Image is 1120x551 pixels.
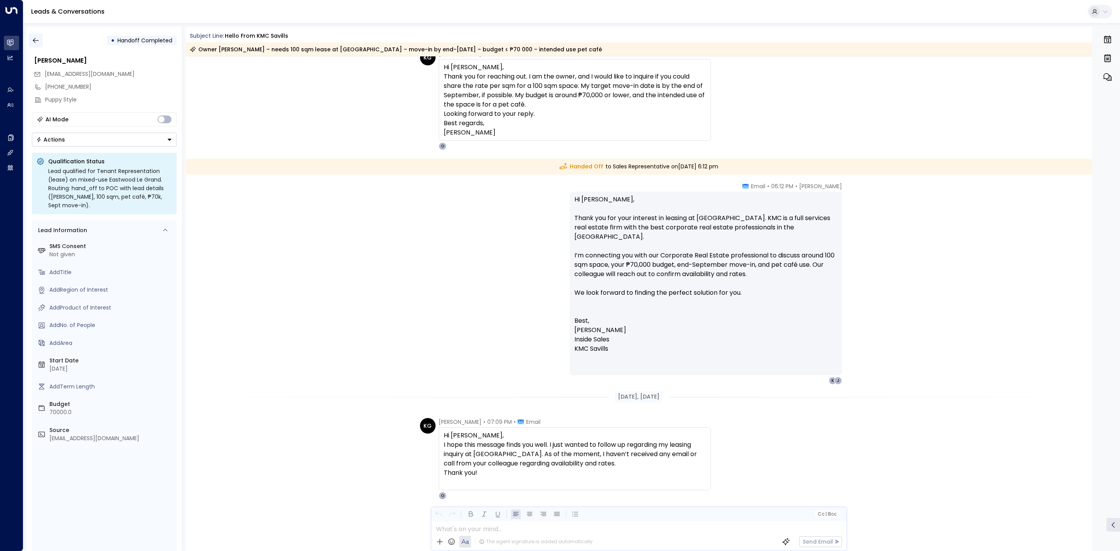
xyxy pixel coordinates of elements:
[49,383,173,391] div: AddTerm Length
[420,418,436,434] div: KG
[420,50,436,65] div: KG
[814,511,839,518] button: Cc|Bcc
[817,511,836,517] span: Cc Bcc
[434,509,443,519] button: Undo
[834,377,842,385] div: J
[49,426,173,434] label: Source
[771,182,793,190] span: 06:12 PM
[845,508,861,524] img: 78_headshot.jpg
[190,32,224,40] span: Subject Line:
[45,70,135,78] span: kayemgajudo@gmail.com
[45,115,68,123] div: AI Mode
[439,418,481,426] span: [PERSON_NAME]
[45,70,135,78] span: [EMAIL_ADDRESS][DOMAIN_NAME]
[444,128,706,137] p: [PERSON_NAME]
[111,33,115,47] div: •
[574,325,626,335] span: [PERSON_NAME]
[829,377,836,385] div: K
[444,109,706,119] p: Looking forward to your reply.
[615,391,663,402] div: [DATE], [DATE]
[49,268,173,276] div: AddTitle
[45,96,177,104] div: Puppy Style
[444,72,706,109] p: Thank you for reaching out. I am the owner, and I would like to inquire if you could share the ra...
[574,195,837,307] p: Hi [PERSON_NAME], Thank you for your interest in leasing at [GEOGRAPHIC_DATA]. KMC is a full serv...
[444,63,706,72] p: Hi [PERSON_NAME],
[574,335,609,344] span: Inside Sales
[49,434,173,443] div: [EMAIL_ADDRESS][DOMAIN_NAME]
[49,408,173,416] div: 70000.0
[526,418,541,426] span: Email
[49,250,173,259] div: Not given
[444,431,706,440] p: Hi [PERSON_NAME],
[45,83,177,91] div: [PHONE_NUMBER]
[574,344,608,353] span: KMC Savills
[49,321,173,329] div: AddNo. of People
[36,136,65,143] div: Actions
[48,157,172,165] p: Qualification Status
[31,7,105,16] a: Leads & Conversations
[439,492,446,500] div: O
[574,316,589,325] span: Best,
[845,182,861,198] img: 78_headshot.jpg
[439,142,446,150] div: O
[767,182,769,190] span: •
[186,159,1092,175] div: to Sales Representative on [DATE] 6:12 pm
[487,418,512,426] span: 07:09 PM
[825,511,827,517] span: |
[799,182,842,190] span: [PERSON_NAME]
[49,286,173,294] div: AddRegion of Interest
[49,242,173,250] label: SMS Consent
[117,37,172,44] span: Handoff Completed
[49,365,173,373] div: [DATE]
[48,167,172,210] div: Lead qualified for Tenant Representation (lease) on mixed-use Eastwood Le Grand. Routing: hand_of...
[447,509,457,519] button: Redo
[35,226,87,234] div: Lead Information
[32,133,177,147] div: Button group with a nested menu
[49,400,173,408] label: Budget
[560,163,603,171] span: Handed Off
[49,357,173,365] label: Start Date
[751,182,765,190] span: Email
[32,133,177,147] button: Actions
[225,32,288,40] div: Hello from KMC Savills
[479,538,593,545] div: The agent signature is added automatically
[49,304,173,312] div: AddProduct of Interest
[444,119,706,128] p: Best regards,
[444,468,706,478] div: Thank you!
[34,56,177,65] div: [PERSON_NAME]
[514,418,516,426] span: •
[483,418,485,426] span: •
[190,45,602,53] div: Owner [PERSON_NAME] – needs 100 sqm lease at [GEOGRAPHIC_DATA] – move-in by end-[DATE] – budget ≤...
[795,182,797,190] span: •
[444,440,706,468] p: I hope this message finds you well. I just wanted to follow up regarding my leasing inquiry at [G...
[49,339,173,347] div: AddArea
